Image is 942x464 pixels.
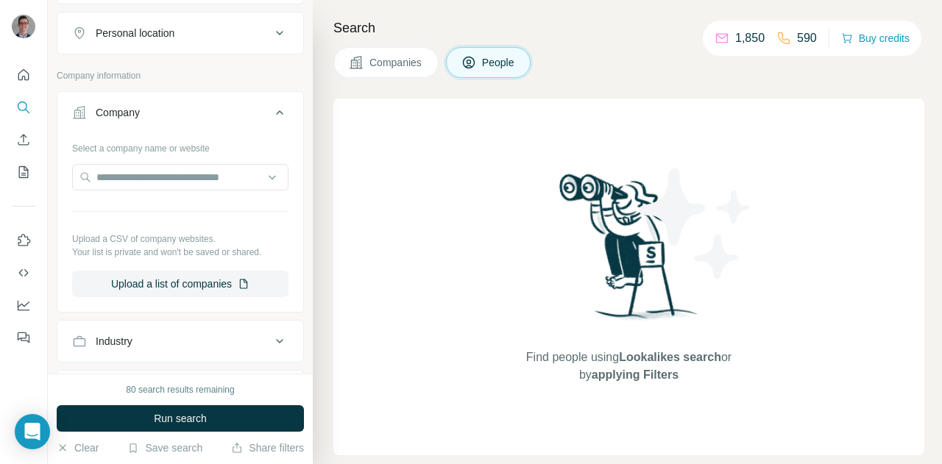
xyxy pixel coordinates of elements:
div: Company [96,105,140,120]
p: 590 [797,29,817,47]
button: Use Surfe on LinkedIn [12,227,35,254]
p: 1,850 [735,29,765,47]
span: Companies [369,55,423,70]
p: Upload a CSV of company websites. [72,232,288,246]
h4: Search [333,18,924,38]
p: Your list is private and won't be saved or shared. [72,246,288,259]
button: Run search [57,405,304,432]
button: Search [12,94,35,121]
button: My lists [12,159,35,185]
button: Quick start [12,62,35,88]
div: Open Intercom Messenger [15,414,50,449]
div: 80 search results remaining [126,383,234,396]
img: Surfe Illustration - Woman searching with binoculars [553,170,706,334]
div: Personal location [96,26,174,40]
span: People [482,55,516,70]
div: Select a company name or website [72,136,288,155]
span: Lookalikes search [619,351,721,363]
span: Find people using or by [511,349,746,384]
button: Personal location [57,15,303,51]
button: Enrich CSV [12,126,35,153]
button: Upload a list of companies [72,271,288,297]
span: applying Filters [592,368,679,381]
span: Run search [154,411,207,426]
button: Company [57,95,303,136]
p: Company information [57,69,304,82]
img: Avatar [12,15,35,38]
button: Industry [57,324,303,359]
div: Industry [96,334,132,349]
button: Save search [127,440,202,455]
img: Surfe Illustration - Stars [629,157,762,290]
button: Clear [57,440,99,455]
button: Dashboard [12,292,35,318]
button: Use Surfe API [12,260,35,286]
button: Feedback [12,324,35,351]
button: Share filters [231,440,304,455]
button: Buy credits [841,28,910,49]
